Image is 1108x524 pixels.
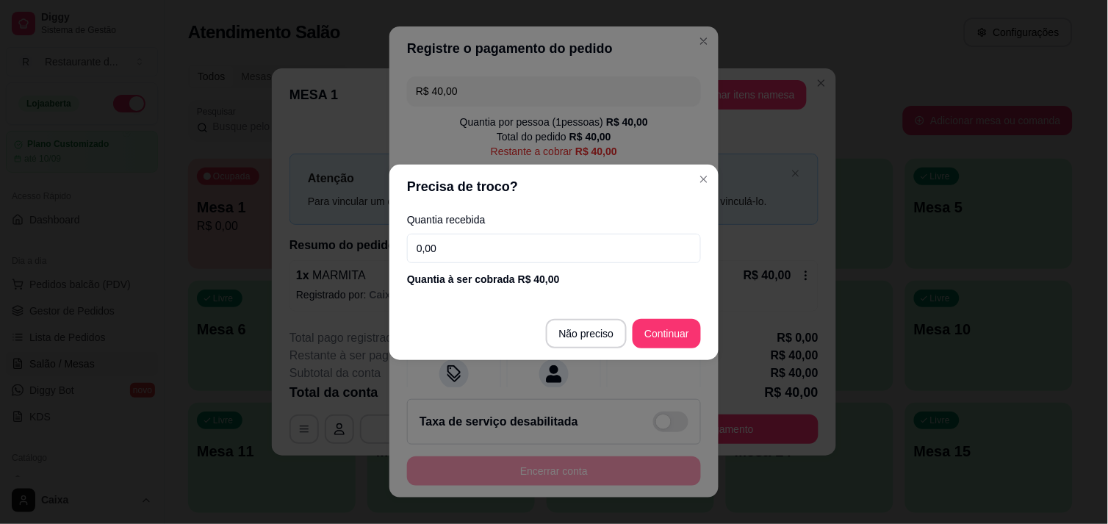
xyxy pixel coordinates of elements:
button: Continuar [633,319,701,348]
button: Close [692,168,716,191]
div: Quantia à ser cobrada R$ 40,00 [407,272,701,287]
label: Quantia recebida [407,215,701,225]
button: Não preciso [546,319,627,348]
header: Precisa de troco? [389,165,719,209]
